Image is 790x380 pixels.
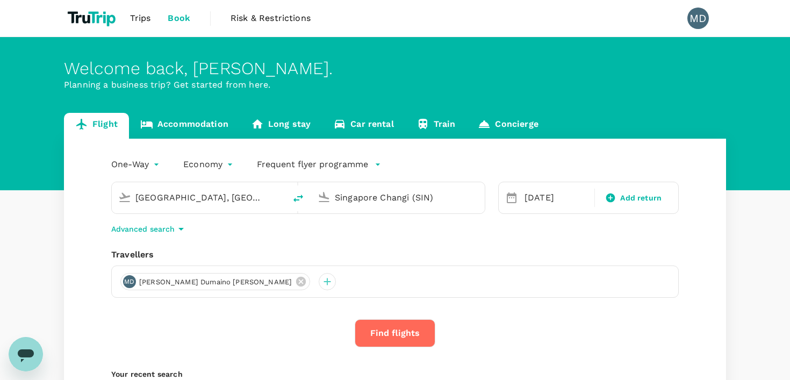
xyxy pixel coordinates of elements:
div: Welcome back , [PERSON_NAME] . [64,59,726,78]
a: Flight [64,113,129,139]
span: [PERSON_NAME] Dumaino [PERSON_NAME] [133,277,298,288]
a: Long stay [240,113,322,139]
button: Frequent flyer programme [257,158,381,171]
a: Concierge [466,113,549,139]
div: Economy [183,156,235,173]
div: MD [123,275,136,288]
a: Train [405,113,467,139]
iframe: Button to launch messaging window [9,337,43,371]
p: Frequent flyer programme [257,158,368,171]
p: Planning a business trip? Get started from here. [64,78,726,91]
button: Open [477,196,479,198]
div: MD [687,8,709,29]
button: delete [285,185,311,211]
input: Going to [335,189,462,206]
span: Risk & Restrictions [231,12,311,25]
div: Travellers [111,248,679,261]
div: One-Way [111,156,162,173]
a: Accommodation [129,113,240,139]
button: Advanced search [111,223,188,235]
input: Depart from [135,189,263,206]
span: Add return [620,192,662,204]
span: Book [168,12,190,25]
p: Your recent search [111,369,679,379]
span: Trips [130,12,151,25]
div: [DATE] [520,187,592,209]
p: Advanced search [111,224,175,234]
button: Open [278,196,280,198]
img: TruTrip logo [64,6,121,30]
a: Car rental [322,113,405,139]
button: Find flights [355,319,435,347]
div: MD[PERSON_NAME] Dumaino [PERSON_NAME] [120,273,310,290]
